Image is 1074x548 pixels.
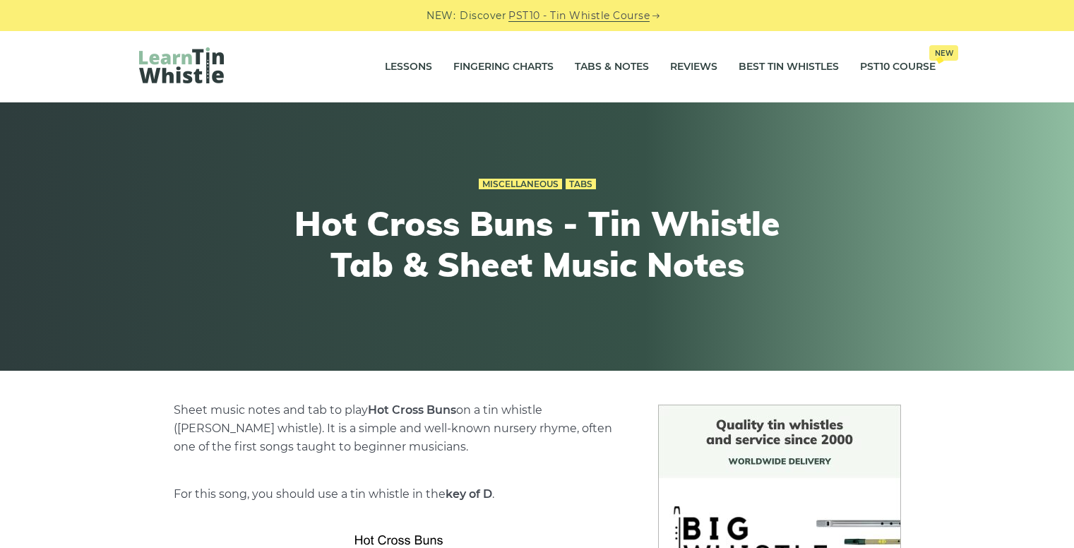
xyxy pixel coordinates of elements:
[670,49,717,85] a: Reviews
[739,49,839,85] a: Best Tin Whistles
[174,401,624,456] p: Sheet music notes and tab to play on a tin whistle ([PERSON_NAME] whistle). It is a simple and we...
[479,179,562,190] a: Miscellaneous
[385,49,432,85] a: Lessons
[860,49,936,85] a: PST10 CourseNew
[446,487,492,501] strong: key of D
[575,49,649,85] a: Tabs & Notes
[929,45,958,61] span: New
[368,403,456,417] strong: Hot Cross Buns
[139,47,224,83] img: LearnTinWhistle.com
[174,485,624,504] p: For this song, you should use a tin whistle in the .
[566,179,596,190] a: Tabs
[278,203,797,285] h1: Hot Cross Buns - Tin Whistle Tab & Sheet Music Notes
[453,49,554,85] a: Fingering Charts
